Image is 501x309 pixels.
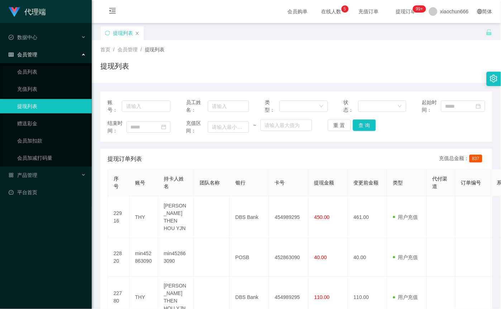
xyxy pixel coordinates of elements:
span: 代付渠道 [433,176,448,189]
i: 图标: appstore-o [9,173,14,178]
p: 5 [344,5,346,13]
span: 序号 [114,176,119,189]
i: 图标: check-circle-o [9,35,14,40]
td: 22916 [108,196,129,238]
span: 会员管理 [118,47,138,52]
i: 图标: down [319,104,324,109]
span: 银行 [235,180,245,186]
td: 40.00 [348,238,387,277]
span: 用户充值 [393,295,418,300]
span: 员工姓名： [186,99,208,114]
td: 22820 [108,238,129,277]
span: 40.00 [314,254,327,260]
span: 用户充值 [393,254,418,260]
span: 账号 [135,180,145,186]
td: POSB [230,238,269,277]
span: 状态： [344,99,358,114]
div: 充值总金额： [439,155,485,163]
span: / [113,47,115,52]
i: 图标: calendar [161,125,166,130]
a: 提现列表 [17,99,86,113]
i: 图标: down [398,104,402,109]
td: 461.00 [348,196,387,238]
span: 变更前金额 [354,180,379,186]
span: 团队名称 [200,180,220,186]
div: 提现列表 [113,26,133,40]
span: 起始时间： [422,99,441,114]
td: THY [129,196,158,238]
i: 图标: setting [490,75,498,83]
td: DBS Bank [230,196,269,238]
button: 查 询 [353,120,376,131]
i: 图标: sync [105,31,110,36]
span: 持卡人姓名 [164,176,184,189]
i: 图标: menu-fold [100,0,125,23]
span: 充值区间： [186,120,208,135]
span: 类型： [265,99,280,114]
td: 452863090 [269,238,309,277]
span: 会员管理 [9,52,37,57]
span: 837 [469,155,482,163]
td: min452863090 [158,238,194,277]
i: 图标: calendar [476,104,481,109]
i: 图标: close [135,31,139,36]
a: 会员加扣款 [17,134,86,148]
input: 请输入最小值为 [208,121,249,133]
span: 提现列表 [145,47,165,52]
button: 重 置 [328,120,351,131]
span: / [140,47,142,52]
img: logo.9652507e.png [9,7,20,17]
a: 充值列表 [17,82,86,96]
span: 类型 [393,180,403,186]
span: 数据中心 [9,34,37,40]
span: 在线人数 [318,9,345,14]
span: 产品管理 [9,172,37,178]
span: 卡号 [275,180,285,186]
i: 图标: unlock [486,29,492,36]
sup: 5 [342,5,349,13]
td: min452863090 [129,238,158,277]
span: ~ [249,122,261,129]
span: 充值订单 [355,9,382,14]
h1: 提现列表 [100,61,129,71]
input: 请输入 [122,100,171,112]
sup: 1180 [413,5,426,13]
input: 请输入 [208,100,249,112]
a: 赠送彩金 [17,116,86,131]
span: 用户充值 [393,214,418,220]
span: 450.00 [314,214,330,220]
span: 110.00 [314,295,330,300]
i: 图标: global [477,9,482,14]
td: [PERSON_NAME] THEN HOU YJN [158,196,194,238]
a: 代理端 [9,9,46,14]
span: 首页 [100,47,110,52]
i: 图标: table [9,52,14,57]
span: 提现订单 [392,9,420,14]
a: 会员加减打码量 [17,151,86,165]
span: 订单编号 [461,180,481,186]
a: 会员列表 [17,65,86,79]
td: 454989295 [269,196,309,238]
input: 请输入最大值为 [261,120,312,131]
span: 账号： [108,99,122,114]
span: 提现金额 [314,180,334,186]
span: 结束时间： [108,120,127,135]
h1: 代理端 [24,0,46,23]
a: 图标: dashboard平台首页 [9,185,86,200]
span: 提现订单列表 [108,155,142,163]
